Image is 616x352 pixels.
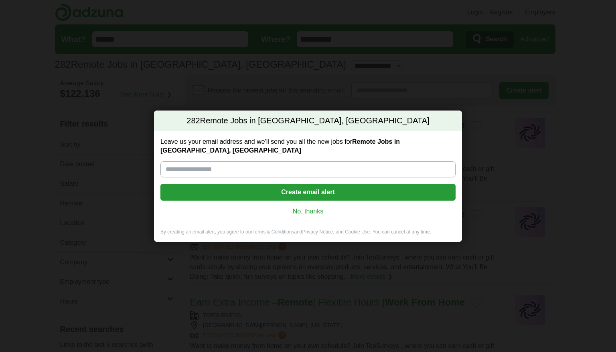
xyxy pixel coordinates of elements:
button: Create email alert [160,184,456,201]
div: By creating an email alert, you agree to our and , and Cookie Use. You can cancel at any time. [154,229,462,242]
span: 282 [186,115,200,127]
label: Leave us your email address and we'll send you all the new jobs for [160,137,456,155]
a: No, thanks [167,207,449,216]
h2: Remote Jobs in [GEOGRAPHIC_DATA], [GEOGRAPHIC_DATA] [154,111,462,131]
a: Privacy Notice [302,229,333,235]
a: Terms & Conditions [252,229,294,235]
